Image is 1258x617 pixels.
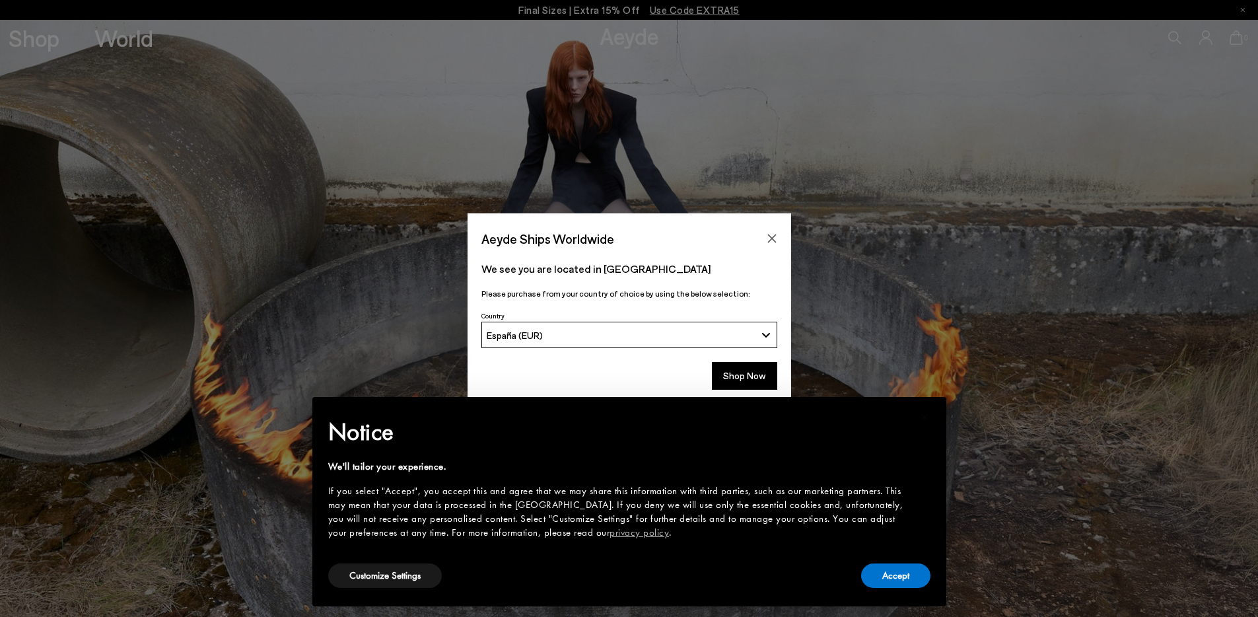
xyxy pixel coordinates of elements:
[328,460,909,474] div: We'll tailor your experience.
[481,312,505,320] span: Country
[909,401,941,433] button: Close this notice
[328,484,909,540] div: If you select "Accept", you accept this and agree that we may share this information with third p...
[861,563,930,588] button: Accept
[481,227,614,250] span: Aeyde Ships Worldwide
[328,415,909,449] h2: Notice
[487,330,543,341] span: España (EUR)
[328,563,442,588] button: Customize Settings
[921,406,929,427] span: ×
[481,287,777,300] p: Please purchase from your country of choice by using the below selection:
[610,526,669,539] a: privacy policy
[712,362,777,390] button: Shop Now
[762,229,782,248] button: Close
[481,261,777,277] p: We see you are located in [GEOGRAPHIC_DATA]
